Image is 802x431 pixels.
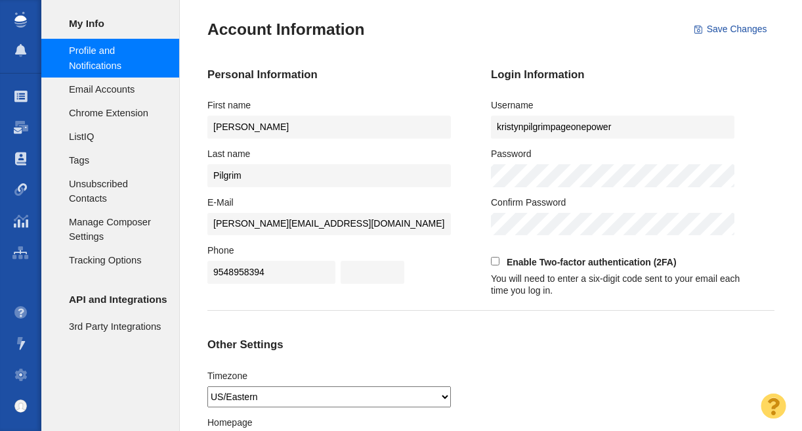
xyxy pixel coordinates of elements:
span: Manage Composer Settings [69,215,165,244]
span: Profile and Notifications [69,43,165,72]
img: buzzstream_logo_iconsimple.png [14,12,26,28]
label: Confirm Password [491,196,566,208]
label: Password [491,148,531,160]
img: default_avatar.png [14,399,28,413]
label: Username [491,99,534,111]
span: Tags [69,153,165,168]
span: Unsubscribed Contacts [69,177,165,206]
label: Timezone [207,370,247,382]
label: First name [207,99,251,111]
span: 3rd Party Integrations [69,319,165,334]
span: Tracking Options [69,253,165,267]
span: Chrome Extension [69,106,165,120]
label: Homepage [207,417,253,428]
button: Save Changes [686,18,774,41]
span: You will need to enter a six-digit code sent to your email each time you log in. [491,273,740,296]
span: ListIQ [69,129,165,144]
label: Last name [207,148,250,160]
label: Phone [207,244,234,256]
h4: Other Settings [207,338,463,352]
h3: Account Information [207,20,365,39]
label: E-Mail [207,196,234,208]
strong: Enable Two-factor authentication (2FA) [507,257,677,267]
span: Email Accounts [69,82,165,97]
h4: Personal Information [207,68,463,81]
input: Enable Two-factor authentication (2FA) [491,257,499,265]
h4: Login Information [491,68,747,81]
